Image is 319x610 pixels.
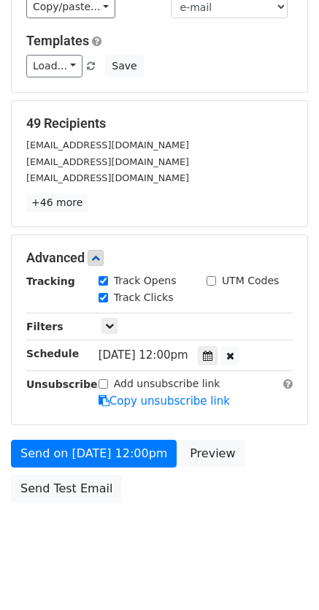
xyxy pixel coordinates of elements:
[26,172,189,183] small: [EMAIL_ADDRESS][DOMAIN_NAME]
[26,275,75,287] strong: Tracking
[26,321,64,332] strong: Filters
[105,55,143,77] button: Save
[222,273,279,289] label: UTM Codes
[26,140,189,150] small: [EMAIL_ADDRESS][DOMAIN_NAME]
[99,394,230,408] a: Copy unsubscribe link
[26,348,79,359] strong: Schedule
[26,156,189,167] small: [EMAIL_ADDRESS][DOMAIN_NAME]
[26,194,88,212] a: +46 more
[26,378,98,390] strong: Unsubscribe
[246,540,319,610] iframe: Chat Widget
[26,115,293,131] h5: 49 Recipients
[114,376,220,392] label: Add unsubscribe link
[26,250,293,266] h5: Advanced
[11,475,122,503] a: Send Test Email
[114,273,177,289] label: Track Opens
[114,290,174,305] label: Track Clicks
[99,348,188,362] span: [DATE] 12:00pm
[26,33,89,48] a: Templates
[180,440,245,468] a: Preview
[11,440,177,468] a: Send on [DATE] 12:00pm
[26,55,82,77] a: Load...
[246,540,319,610] div: 聊天小工具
